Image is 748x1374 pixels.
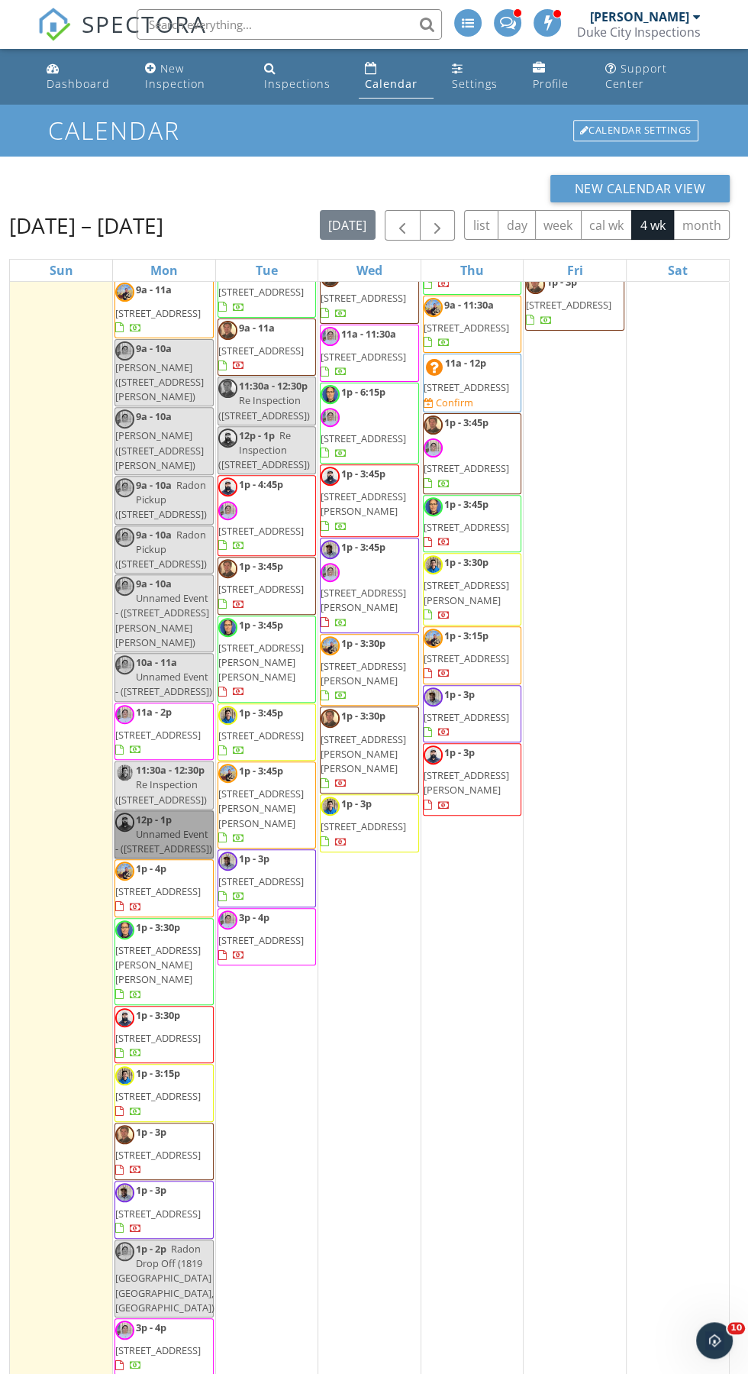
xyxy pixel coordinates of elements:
[218,703,317,761] a: 1p - 3:45p [STREET_ADDRESS]
[218,616,317,703] a: 1p - 3:45p [STREET_ADDRESS][PERSON_NAME][PERSON_NAME]
[115,862,134,881] img: 80f8a4e417134916a565144d318c3745.jpeg
[9,210,163,241] h2: [DATE] – [DATE]
[218,428,237,448] img: img_5973.jpg
[115,1242,134,1261] img: cassandra.jpg
[527,55,587,99] a: Profile
[564,260,586,281] a: Friday
[115,1148,201,1162] span: [STREET_ADDRESS]
[115,1207,201,1220] span: [STREET_ADDRESS]
[115,705,201,756] a: 11a - 2p [STREET_ADDRESS]
[424,298,509,349] a: 9a - 11:30a [STREET_ADDRESS]
[423,685,522,743] a: 1p - 3p [STREET_ADDRESS]
[218,908,317,966] a: 3p - 4p [STREET_ADDRESS]
[218,475,317,556] a: 1p - 4:45p [STREET_ADDRESS]
[114,1123,214,1181] a: 1p - 3p [STREET_ADDRESS]
[145,61,205,91] div: New Inspection
[137,9,442,40] input: Search everything...
[114,1006,214,1064] a: 1p - 3:30p [STREET_ADDRESS]
[444,629,488,642] span: 1p - 3:15p
[115,884,201,898] span: [STREET_ADDRESS]
[115,1125,134,1144] img: img_0220_1.jpg
[424,438,443,457] img: cassandra.jpg
[239,379,308,393] span: 11:30a - 12:30p
[321,636,406,703] a: 1p - 3:30p [STREET_ADDRESS][PERSON_NAME]
[218,559,237,578] img: img_0220_1.jpg
[218,321,237,340] img: img_0220_1.jpg
[239,706,283,719] span: 1p - 3:45p
[115,655,134,674] img: cassandra.jpg
[136,920,180,934] span: 1p - 3:30p
[424,321,509,335] span: [STREET_ADDRESS]
[444,497,488,511] span: 1p - 3:45p
[115,920,134,939] img: img_2867.jpg
[498,210,536,240] button: day
[115,1008,134,1027] img: img_5973.jpg
[115,528,207,571] span: Radon Pickup ([STREET_ADDRESS])
[385,210,421,241] button: Previous
[321,490,406,518] span: [STREET_ADDRESS][PERSON_NAME]
[573,120,698,141] div: Calendar Settings
[115,577,134,596] img: cassandra.jpg
[136,1321,166,1334] span: 3p - 4p
[115,1321,201,1372] a: 3p - 4p [STREET_ADDRESS]
[341,385,385,399] span: 1p - 6:15p
[115,943,201,986] span: [STREET_ADDRESS][PERSON_NAME][PERSON_NAME]
[218,559,304,610] a: 1p - 3:45p [STREET_ADDRESS]
[590,9,689,24] div: [PERSON_NAME]
[424,629,443,648] img: 80f8a4e417134916a565144d318c3745.jpeg
[115,478,207,521] span: Radon Pickup ([STREET_ADDRESS])
[423,553,522,626] a: 1p - 3:30p [STREET_ADDRESS][PERSON_NAME]
[115,763,134,782] img: img_3147.jpg
[115,1321,134,1340] img: cassandra.jpg
[696,1322,733,1359] iframe: Intercom live chat
[321,797,340,816] img: img_3147.jpg
[321,540,406,629] a: 1p - 3:45p [STREET_ADDRESS][PERSON_NAME]
[581,210,633,240] button: cal wk
[136,283,172,296] span: 9a - 11a
[446,55,514,99] a: Settings
[136,1242,166,1256] span: 1p - 2p
[420,210,456,241] button: Next
[424,629,509,680] a: 1p - 3:15p [STREET_ADDRESS]
[218,477,304,552] a: 1p - 4:45p [STREET_ADDRESS]
[115,360,204,403] span: [PERSON_NAME] ([STREET_ADDRESS][PERSON_NAME])
[218,582,304,596] span: [STREET_ADDRESS]
[218,321,304,372] a: 9a - 11a [STREET_ADDRESS]
[136,341,172,355] span: 9a - 10a
[136,1066,180,1080] span: 1p - 3:15p
[464,210,498,240] button: list
[139,55,247,99] a: New Inspection
[444,298,494,312] span: 9a - 11:30a
[320,634,419,706] a: 1p - 3:30p [STREET_ADDRESS][PERSON_NAME]
[239,852,269,865] span: 1p - 3p
[218,933,304,947] span: [STREET_ADDRESS]
[424,687,443,706] img: img_8835.jpeg
[115,341,134,360] img: cassandra.jpg
[526,275,611,326] a: 1p - 3p [STREET_ADDRESS]
[218,428,310,471] span: Re Inspection ([STREET_ADDRESS])
[320,538,419,633] a: 1p - 3:45p [STREET_ADDRESS][PERSON_NAME]
[673,210,730,240] button: month
[320,210,376,240] button: [DATE]
[218,618,237,637] img: img_2867.jpg
[136,1183,166,1197] span: 1p - 3p
[321,385,340,404] img: img_2867.jpg
[218,618,304,699] a: 1p - 3:45p [STREET_ADDRESS][PERSON_NAME][PERSON_NAME]
[424,415,443,435] img: img_0220_1.jpg
[424,687,509,739] a: 1p - 3p [STREET_ADDRESS]
[115,670,212,698] span: Unnamed Event - ([STREET_ADDRESS])
[631,210,674,240] button: 4 wk
[264,76,330,91] div: Inspections
[321,586,406,614] span: [STREET_ADDRESS][PERSON_NAME]
[218,557,317,615] a: 1p - 3:45p [STREET_ADDRESS]
[115,428,204,471] span: [PERSON_NAME] ([STREET_ADDRESS][PERSON_NAME])
[239,428,275,442] span: 12p - 1p
[341,797,372,810] span: 1p - 3p
[115,591,209,649] span: Unnamed Event - ([STREET_ADDRESS][PERSON_NAME][PERSON_NAME])
[321,327,406,378] a: 11a - 11:30a [STREET_ADDRESS]
[239,618,283,632] span: 1p - 3:45p
[115,409,134,428] img: cassandra.jpg
[239,321,275,335] span: 9a - 11a
[321,467,340,486] img: img_5973.jpg
[147,260,181,281] a: Monday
